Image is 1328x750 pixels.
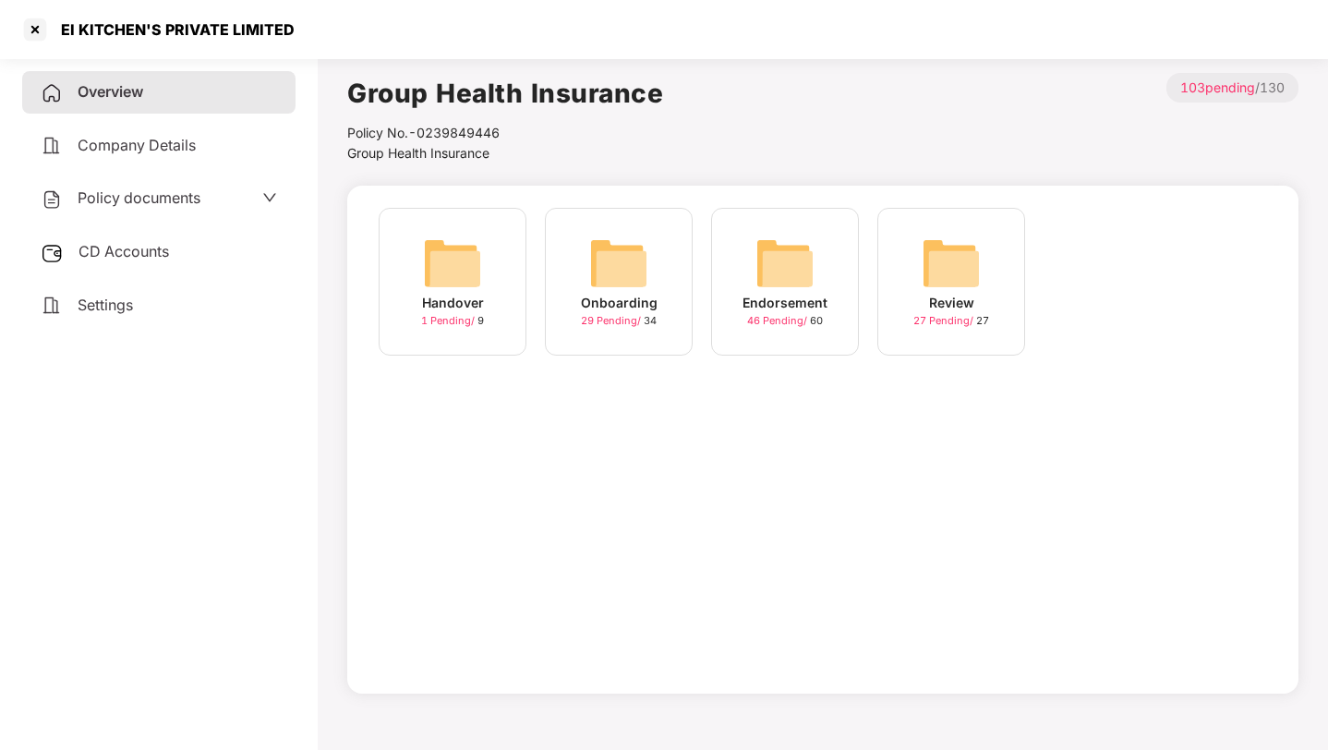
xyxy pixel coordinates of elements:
img: svg+xml;base64,PHN2ZyB4bWxucz0iaHR0cDovL3d3dy53My5vcmcvMjAwMC9zdmciIHdpZHRoPSIyNCIgaGVpZ2h0PSIyNC... [41,188,63,211]
span: Company Details [78,136,196,154]
span: Overview [78,82,143,101]
div: 60 [747,313,823,329]
img: svg+xml;base64,PHN2ZyB4bWxucz0iaHR0cDovL3d3dy53My5vcmcvMjAwMC9zdmciIHdpZHRoPSI2NCIgaGVpZ2h0PSI2NC... [922,234,981,293]
img: svg+xml;base64,PHN2ZyB4bWxucz0iaHR0cDovL3d3dy53My5vcmcvMjAwMC9zdmciIHdpZHRoPSIyNCIgaGVpZ2h0PSIyNC... [41,82,63,104]
img: svg+xml;base64,PHN2ZyB4bWxucz0iaHR0cDovL3d3dy53My5vcmcvMjAwMC9zdmciIHdpZHRoPSI2NCIgaGVpZ2h0PSI2NC... [423,234,482,293]
h1: Group Health Insurance [347,73,663,114]
span: CD Accounts [78,242,169,260]
p: / 130 [1166,73,1298,103]
div: Endorsement [742,293,827,313]
div: Handover [422,293,484,313]
img: svg+xml;base64,PHN2ZyB4bWxucz0iaHR0cDovL3d3dy53My5vcmcvMjAwMC9zdmciIHdpZHRoPSI2NCIgaGVpZ2h0PSI2NC... [589,234,648,293]
div: 34 [581,313,657,329]
div: 9 [421,313,484,329]
div: Review [929,293,974,313]
span: 103 pending [1180,79,1255,95]
span: Policy documents [78,188,200,207]
img: svg+xml;base64,PHN2ZyB4bWxucz0iaHR0cDovL3d3dy53My5vcmcvMjAwMC9zdmciIHdpZHRoPSI2NCIgaGVpZ2h0PSI2NC... [755,234,815,293]
div: 27 [913,313,989,329]
span: 29 Pending / [581,314,644,327]
div: EI KITCHEN'S PRIVATE LIMITED [50,20,295,39]
img: svg+xml;base64,PHN2ZyB4bWxucz0iaHR0cDovL3d3dy53My5vcmcvMjAwMC9zdmciIHdpZHRoPSIyNCIgaGVpZ2h0PSIyNC... [41,135,63,157]
span: down [262,190,277,205]
span: Group Health Insurance [347,145,489,161]
span: 46 Pending / [747,314,810,327]
span: Settings [78,296,133,314]
span: 1 Pending / [421,314,477,327]
img: svg+xml;base64,PHN2ZyB4bWxucz0iaHR0cDovL3d3dy53My5vcmcvMjAwMC9zdmciIHdpZHRoPSIyNCIgaGVpZ2h0PSIyNC... [41,295,63,317]
span: 27 Pending / [913,314,976,327]
div: Policy No.- 0239849446 [347,123,663,143]
div: Onboarding [581,293,658,313]
img: svg+xml;base64,PHN2ZyB3aWR0aD0iMjUiIGhlaWdodD0iMjQiIHZpZXdCb3g9IjAgMCAyNSAyNCIgZmlsbD0ibm9uZSIgeG... [41,242,64,264]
